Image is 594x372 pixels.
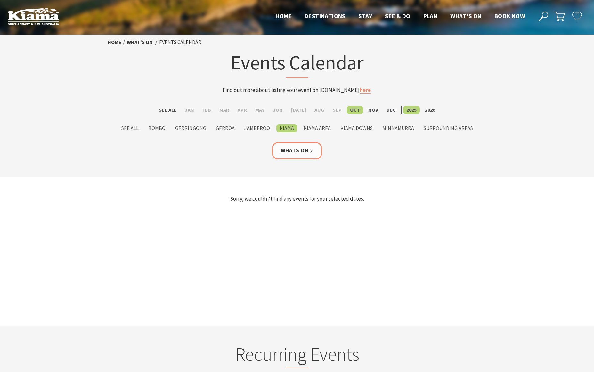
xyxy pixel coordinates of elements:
[216,106,232,114] label: Mar
[156,106,180,114] label: See All
[365,106,381,114] label: Nov
[172,124,209,132] label: Gerringong
[276,124,297,132] label: Kiama
[234,106,250,114] label: Apr
[450,12,482,20] span: What’s On
[241,124,273,132] label: Jamberoo
[269,11,531,22] nav: Main Menu
[213,124,238,132] label: Gerroa
[270,106,286,114] label: Jun
[108,39,121,45] a: Home
[8,8,59,25] img: Kiama Logo
[199,106,214,114] label: Feb
[172,86,423,94] p: Find out more about listing your event on [DOMAIN_NAME] .
[172,50,423,78] h1: Events Calendar
[494,12,525,20] span: Book now
[288,106,309,114] label: [DATE]
[358,12,372,20] span: Stay
[305,12,346,20] span: Destinations
[182,106,197,114] label: Jan
[272,142,322,159] a: Whats On
[385,12,410,20] span: See & Do
[300,124,334,132] label: Kiama Area
[360,86,371,94] a: here
[311,106,328,114] label: Aug
[383,106,399,114] label: Dec
[145,124,169,132] label: Bombo
[252,106,268,114] label: May
[108,195,487,203] p: Sorry, we couldn't find any events for your selected dates.
[172,343,423,368] h2: Recurring Events
[420,124,476,132] label: Surrounding Areas
[275,12,292,20] span: Home
[127,39,153,45] a: What’s On
[337,124,376,132] label: Kiama Downs
[347,106,363,114] label: Oct
[159,38,201,46] li: Events Calendar
[423,12,438,20] span: Plan
[118,124,142,132] label: See All
[379,124,417,132] label: Minnamurra
[422,106,438,114] label: 2026
[403,106,420,114] label: 2025
[330,106,345,114] label: Sep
